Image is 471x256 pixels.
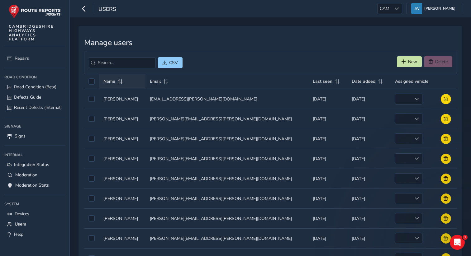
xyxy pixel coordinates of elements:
span: Name [103,78,115,84]
td: [EMAIL_ADDRESS][PERSON_NAME][DOMAIN_NAME] [145,89,308,109]
span: New [408,59,417,65]
img: diamond-layout [411,3,422,14]
div: Internal [4,150,65,160]
div: Select auth0|688b40323bfb6caf90d7abb7 [88,156,95,162]
td: [DATE] [308,208,347,228]
td: [PERSON_NAME][EMAIL_ADDRESS][PERSON_NAME][DOMAIN_NAME] [145,189,308,208]
span: Users [98,5,116,14]
a: Signs [4,131,65,141]
td: [DATE] [308,109,347,129]
button: New [397,56,422,67]
span: Last seen [313,78,332,84]
a: Defects Guide [4,92,65,102]
td: [DATE] [308,89,347,109]
button: [PERSON_NAME] [411,3,458,14]
td: [PERSON_NAME][EMAIL_ADDRESS][PERSON_NAME][DOMAIN_NAME] [145,169,308,189]
a: Users [4,219,65,229]
span: 1 [463,235,468,240]
span: Defects Guide [14,94,41,100]
div: Select auth0|689a0d878d17715947c3e88e [88,195,95,202]
td: [DATE] [347,228,391,248]
span: Repairs [15,55,29,61]
td: [PERSON_NAME][EMAIL_ADDRESS][PERSON_NAME][DOMAIN_NAME] [145,129,308,149]
img: rr logo [9,4,61,18]
a: Repairs [4,53,65,63]
td: [PERSON_NAME][EMAIL_ADDRESS][PERSON_NAME][DOMAIN_NAME] [145,208,308,228]
div: Select auth0|689b0f666642d856d54029e7 [88,116,95,122]
span: Assigned vehicle [395,78,429,84]
button: CSV [158,57,183,68]
iframe: Intercom live chat [450,235,465,250]
span: Moderation [15,172,37,178]
td: [DATE] [347,149,391,169]
div: Select auth0|689dbace3d191aa8afe1df63 [88,136,95,142]
td: [PERSON_NAME] [99,208,146,228]
a: Moderation [4,170,65,180]
span: Devices [15,211,29,217]
td: [PERSON_NAME][EMAIL_ADDRESS][PERSON_NAME][DOMAIN_NAME] [145,109,308,129]
td: [DATE] [308,149,347,169]
span: [PERSON_NAME] [424,3,455,14]
div: Signage [4,122,65,131]
span: Help [14,231,23,237]
span: Integration Status [14,162,49,168]
span: Recent Defects (Internal) [14,105,62,110]
span: Date added [352,78,375,84]
td: [PERSON_NAME] [99,228,146,248]
a: Integration Status [4,160,65,170]
td: [DATE] [347,109,391,129]
div: Select auth0|688c9952930a95f72b987527 [88,96,95,102]
td: [DATE] [347,169,391,189]
td: [PERSON_NAME] [99,109,146,129]
div: System [4,199,65,209]
td: [DATE] [308,129,347,149]
span: CSV [169,60,178,66]
td: [DATE] [308,189,347,208]
td: [DATE] [347,129,391,149]
td: [PERSON_NAME] [99,129,146,149]
span: CAMBRIDGESHIRE HIGHWAYS ANALYTICS PLATFORM [9,24,54,41]
span: Signs [15,133,26,139]
a: Devices [4,209,65,219]
span: CAM [378,3,392,14]
a: Road Condition (Beta) [4,82,65,92]
a: Recent Defects (Internal) [4,102,65,113]
td: [DATE] [308,169,347,189]
span: Road Condition (Beta) [14,84,56,90]
div: Select auth0|689a0ec23f5161d05f6e2399 [88,175,95,182]
h3: Manage users [84,38,457,47]
td: [DATE] [308,228,347,248]
div: Select auth0|68a46cf3c164a98312a61b35 [88,215,95,221]
td: [DATE] [347,189,391,208]
input: Search... [89,57,156,68]
td: [DATE] [347,89,391,109]
span: Moderation Stats [15,182,49,188]
div: Select auth0|689a0f18105727f41baad395 [88,235,95,241]
td: [PERSON_NAME][EMAIL_ADDRESS][PERSON_NAME][DOMAIN_NAME] [145,149,308,169]
td: [PERSON_NAME][EMAIL_ADDRESS][PERSON_NAME][DOMAIN_NAME] [145,228,308,248]
td: [PERSON_NAME] [99,169,146,189]
td: [PERSON_NAME] [99,149,146,169]
div: Road Condition [4,72,65,82]
td: [DATE] [347,208,391,228]
a: Help [4,229,65,240]
td: [PERSON_NAME] [99,189,146,208]
span: Users [15,221,26,227]
td: [PERSON_NAME] [99,89,146,109]
a: Moderation Stats [4,180,65,190]
span: Email [150,78,161,84]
